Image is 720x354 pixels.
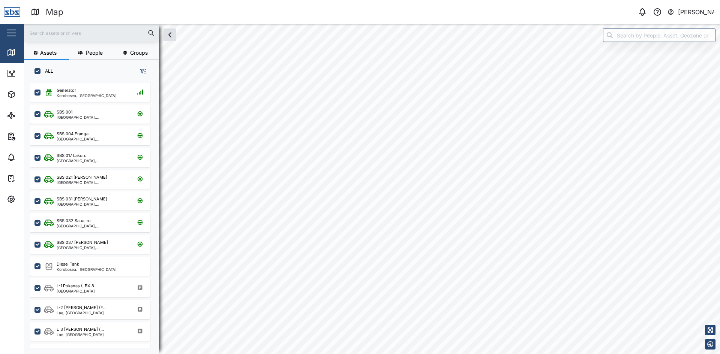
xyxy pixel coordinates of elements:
div: grid [30,80,159,348]
div: L-2 [PERSON_NAME] (F... [57,305,106,311]
span: Assets [40,50,57,55]
div: SBS 031 [PERSON_NAME] [57,196,107,202]
div: L-1 Pokanas (LBX 8... [57,283,97,289]
div: Korobosea, [GEOGRAPHIC_DATA] [57,94,117,97]
div: Lae, [GEOGRAPHIC_DATA] [57,333,104,336]
div: Assets [19,90,43,99]
div: [GEOGRAPHIC_DATA], [GEOGRAPHIC_DATA] [57,202,128,206]
canvas: Map [24,24,720,354]
div: Generator [57,87,76,94]
div: Alarms [19,153,43,161]
div: SBS 037 [PERSON_NAME] [57,239,108,246]
div: Settings [19,195,46,203]
div: SBS 017 Lakoro [57,152,87,159]
img: Main Logo [4,4,20,20]
div: SBS 004 Eranga [57,131,88,137]
div: [GEOGRAPHIC_DATA], [GEOGRAPHIC_DATA] [57,224,128,228]
div: Map [46,6,63,19]
span: People [86,50,103,55]
span: Groups [130,50,148,55]
div: Diesel Tank [57,261,79,267]
div: [GEOGRAPHIC_DATA], [GEOGRAPHIC_DATA] [57,137,128,141]
div: SBS 001 [57,109,72,115]
div: Map [19,48,36,57]
div: Dashboard [19,69,53,78]
div: Sites [19,111,37,119]
div: [GEOGRAPHIC_DATA], [GEOGRAPHIC_DATA] [57,159,128,163]
div: [PERSON_NAME] [678,7,714,17]
div: [GEOGRAPHIC_DATA] [57,289,97,293]
button: [PERSON_NAME] [667,7,714,17]
div: [GEOGRAPHIC_DATA], [GEOGRAPHIC_DATA] [57,246,128,249]
div: [GEOGRAPHIC_DATA], [GEOGRAPHIC_DATA] [57,181,128,184]
div: [GEOGRAPHIC_DATA], [GEOGRAPHIC_DATA] [57,115,128,119]
div: Lae, [GEOGRAPHIC_DATA] [57,311,106,315]
div: Tasks [19,174,40,182]
div: Korobosea, [GEOGRAPHIC_DATA] [57,267,117,271]
div: L-3 [PERSON_NAME] (... [57,326,104,333]
label: ALL [40,68,53,74]
input: Search assets or drivers [28,27,154,39]
input: Search by People, Asset, Geozone or Place [603,28,715,42]
div: SBS 032 Saua Iru [57,218,91,224]
div: Reports [19,132,45,140]
div: SBS 021 [PERSON_NAME] [57,174,107,181]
